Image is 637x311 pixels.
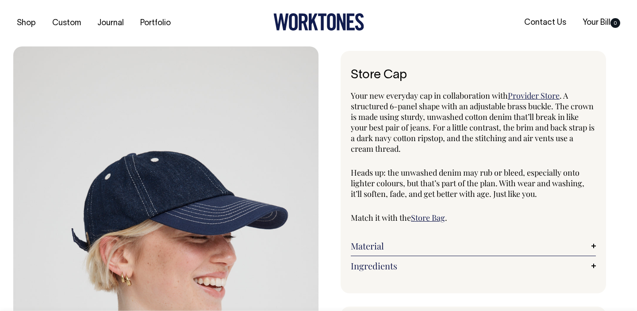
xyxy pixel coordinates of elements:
[351,90,508,101] span: Your new everyday cap in collaboration with
[351,69,596,82] h1: Store Cap
[521,15,570,30] a: Contact Us
[610,18,620,28] span: 0
[351,212,447,223] span: Match it with the .
[579,15,624,30] a: Your Bill0
[411,212,445,223] a: Store Bag
[351,261,596,271] a: Ingredients
[351,90,595,154] span: . A structured 6-panel shape with an adjustable brass buckle. The crown is made using sturdy, unw...
[137,16,174,31] a: Portfolio
[351,241,596,251] a: Material
[13,16,39,31] a: Shop
[508,90,560,101] a: Provider Store
[94,16,127,31] a: Journal
[351,167,584,199] span: Heads up: the unwashed denim may rub or bleed, especially onto lighter colours, but that’s part o...
[49,16,84,31] a: Custom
